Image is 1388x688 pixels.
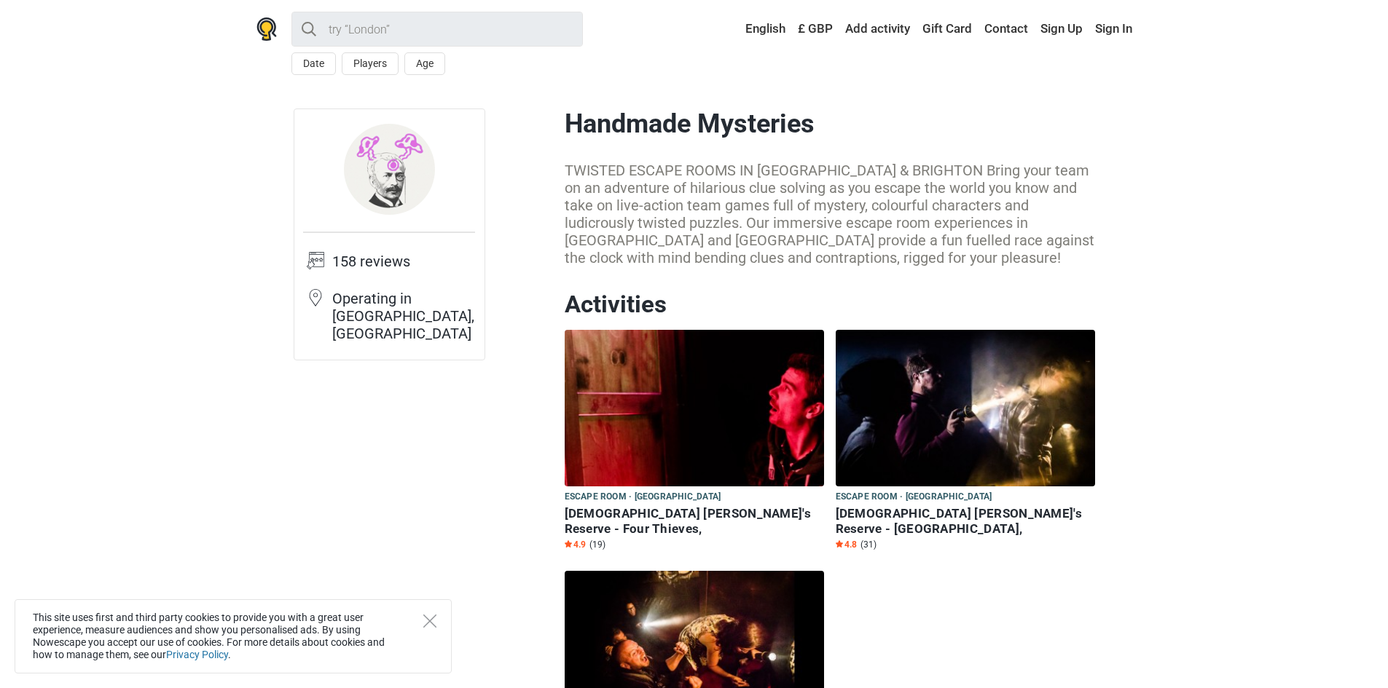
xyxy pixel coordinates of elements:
button: Players [342,52,399,75]
img: Star [565,540,572,547]
button: Close [423,614,436,628]
a: Gift Card [919,16,976,42]
h2: Activities [565,290,1095,319]
a: £ GBP [794,16,836,42]
h1: Handmade Mysteries [565,108,1095,140]
img: Lady Chastity's Reserve - The Hope, Farringdon [836,330,1095,486]
a: Add activity [842,16,914,42]
span: Escape room · [GEOGRAPHIC_DATA] [565,489,721,505]
input: try “London” [291,12,583,47]
button: Date [291,52,336,75]
a: Sign In [1091,16,1132,42]
span: (19) [589,539,605,550]
td: Operating in [GEOGRAPHIC_DATA], [GEOGRAPHIC_DATA] [332,288,475,351]
a: Lady Chastity's Reserve - Four Thieves, Clapham Escape room · [GEOGRAPHIC_DATA] [DEMOGRAPHIC_DATA... [565,330,824,553]
button: Age [404,52,445,75]
img: Star [836,540,843,547]
img: Lady Chastity's Reserve - Four Thieves, Clapham [565,330,824,486]
a: Lady Chastity's Reserve - The Hope, Farringdon Escape room · [GEOGRAPHIC_DATA] [DEMOGRAPHIC_DATA]... [836,330,1095,553]
span: Escape room · [GEOGRAPHIC_DATA] [836,489,992,505]
img: English [735,24,745,34]
h6: [DEMOGRAPHIC_DATA] [PERSON_NAME]'s Reserve - [GEOGRAPHIC_DATA], [GEOGRAPHIC_DATA] [836,506,1095,537]
a: Contact [981,16,1032,42]
td: 158 reviews [332,251,475,288]
a: Sign Up [1037,16,1086,42]
h6: [DEMOGRAPHIC_DATA] [PERSON_NAME]'s Reserve - Four Thieves, [GEOGRAPHIC_DATA] [565,506,824,537]
img: Nowescape logo [256,17,277,41]
a: Privacy Policy [166,649,228,660]
div: This site uses first and third party cookies to provide you with a great user experience, measure... [15,599,452,673]
span: 4.8 [836,539,857,550]
span: (31) [860,539,877,550]
a: English [732,16,789,42]
div: TWISTED ESCAPE ROOMS IN [GEOGRAPHIC_DATA] & BRIGHTON Bring your team on an adventure of hilarious... [565,162,1095,266]
span: 4.9 [565,539,586,550]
